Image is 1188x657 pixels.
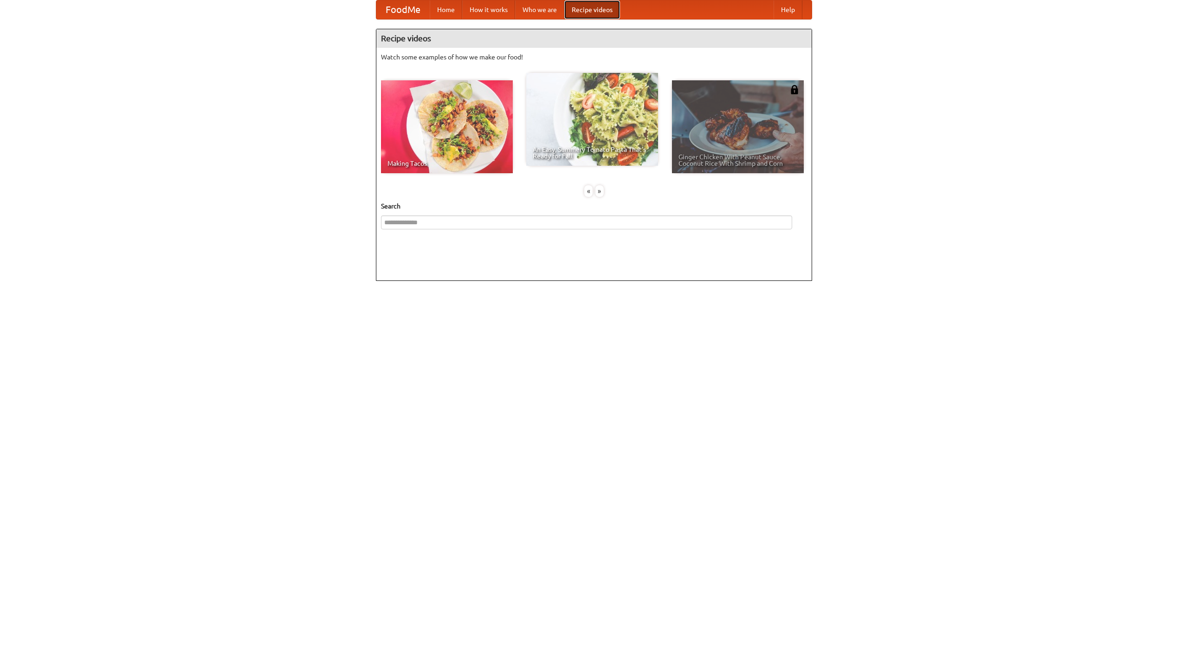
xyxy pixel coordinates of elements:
h4: Recipe videos [376,29,812,48]
div: « [584,185,593,197]
a: Who we are [515,0,564,19]
h5: Search [381,202,807,211]
span: An Easy, Summery Tomato Pasta That's Ready for Fall [533,146,652,159]
a: An Easy, Summery Tomato Pasta That's Ready for Fall [526,73,658,166]
div: » [595,185,604,197]
a: Recipe videos [564,0,620,19]
a: Making Tacos [381,80,513,173]
a: FoodMe [376,0,430,19]
a: How it works [462,0,515,19]
a: Help [774,0,802,19]
a: Home [430,0,462,19]
img: 483408.png [790,85,799,94]
span: Making Tacos [387,160,506,167]
p: Watch some examples of how we make our food! [381,52,807,62]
